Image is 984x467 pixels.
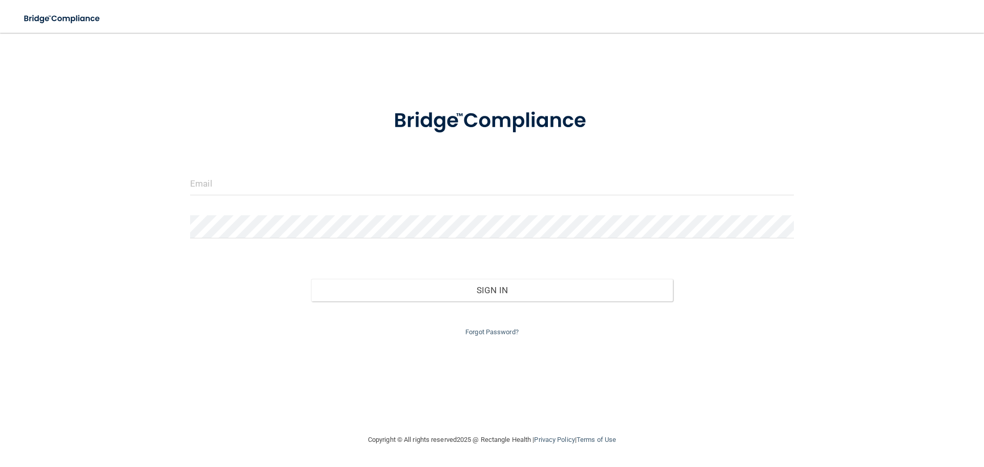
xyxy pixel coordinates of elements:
[190,172,794,195] input: Email
[373,94,611,148] img: bridge_compliance_login_screen.278c3ca4.svg
[465,328,519,336] a: Forgot Password?
[534,436,575,443] a: Privacy Policy
[577,436,616,443] a: Terms of Use
[305,423,679,456] div: Copyright © All rights reserved 2025 @ Rectangle Health | |
[15,8,110,29] img: bridge_compliance_login_screen.278c3ca4.svg
[311,279,673,301] button: Sign In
